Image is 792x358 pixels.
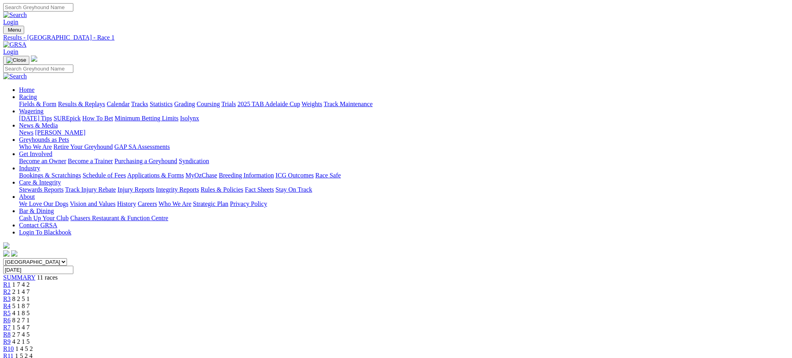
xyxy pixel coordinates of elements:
[186,172,217,179] a: MyOzChase
[82,172,126,179] a: Schedule of Fees
[19,143,789,150] div: Greyhounds as Pets
[3,266,73,274] input: Select date
[82,115,113,122] a: How To Bet
[3,11,27,19] img: Search
[115,143,170,150] a: GAP SA Assessments
[19,193,35,200] a: About
[19,101,789,108] div: Racing
[68,158,113,164] a: Become a Trainer
[65,186,116,193] a: Track Injury Rebate
[12,310,30,316] span: 4 1 8 5
[3,345,14,352] a: R10
[3,274,35,281] a: SUMMARY
[3,48,18,55] a: Login
[19,129,789,136] div: News & Media
[180,115,199,122] a: Isolynx
[3,41,27,48] img: GRSA
[12,331,30,338] span: 2 7 4 5
[12,317,30,324] span: 8 2 7 1
[3,295,11,302] a: R3
[12,303,30,309] span: 5 1 8 7
[159,200,191,207] a: Who We Are
[19,229,71,236] a: Login To Blackbook
[315,172,341,179] a: Race Safe
[3,26,24,34] button: Toggle navigation
[117,186,154,193] a: Injury Reports
[197,101,220,107] a: Coursing
[19,136,69,143] a: Greyhounds as Pets
[19,143,52,150] a: Who We Are
[302,101,322,107] a: Weights
[6,57,26,63] img: Close
[19,179,61,186] a: Care & Integrity
[230,200,267,207] a: Privacy Policy
[3,331,11,338] a: R8
[37,274,57,281] span: 11 races
[324,101,373,107] a: Track Maintenance
[3,310,11,316] a: R5
[19,108,44,114] a: Wagering
[3,303,11,309] a: R4
[19,150,52,157] a: Get Involved
[117,200,136,207] a: History
[131,101,148,107] a: Tracks
[19,86,34,93] a: Home
[19,200,68,207] a: We Love Our Dogs
[193,200,228,207] a: Strategic Plan
[115,158,177,164] a: Purchasing a Greyhound
[19,158,789,165] div: Get Involved
[3,250,10,257] img: facebook.svg
[15,345,33,352] span: 1 4 5 2
[3,281,11,288] a: R1
[156,186,199,193] a: Integrity Reports
[245,186,274,193] a: Fact Sheets
[19,158,66,164] a: Become an Owner
[3,338,11,345] span: R9
[201,186,243,193] a: Rules & Policies
[115,115,178,122] a: Minimum Betting Limits
[3,19,18,25] a: Login
[35,129,85,136] a: [PERSON_NAME]
[3,324,11,331] a: R7
[19,115,52,122] a: [DATE] Tips
[54,115,80,122] a: SUREpick
[19,222,57,229] a: Contact GRSA
[138,200,157,207] a: Careers
[12,288,30,295] span: 2 1 4 7
[31,55,37,62] img: logo-grsa-white.png
[19,172,789,179] div: Industry
[3,73,27,80] img: Search
[219,172,274,179] a: Breeding Information
[19,122,58,129] a: News & Media
[11,250,17,257] img: twitter.svg
[3,288,11,295] a: R2
[3,317,11,324] a: R6
[19,115,789,122] div: Wagering
[19,93,37,100] a: Racing
[19,215,69,221] a: Cash Up Your Club
[107,101,130,107] a: Calendar
[3,34,789,41] div: Results - [GEOGRAPHIC_DATA] - Race 1
[19,172,81,179] a: Bookings & Scratchings
[12,324,30,331] span: 1 5 4 7
[237,101,300,107] a: 2025 TAB Adelaide Cup
[3,242,10,249] img: logo-grsa-white.png
[275,172,314,179] a: ICG Outcomes
[8,27,21,33] span: Menu
[19,186,63,193] a: Stewards Reports
[19,208,54,214] a: Bar & Dining
[221,101,236,107] a: Trials
[19,186,789,193] div: Care & Integrity
[179,158,209,164] a: Syndication
[19,215,789,222] div: Bar & Dining
[12,281,30,288] span: 1 7 4 2
[58,101,105,107] a: Results & Replays
[150,101,173,107] a: Statistics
